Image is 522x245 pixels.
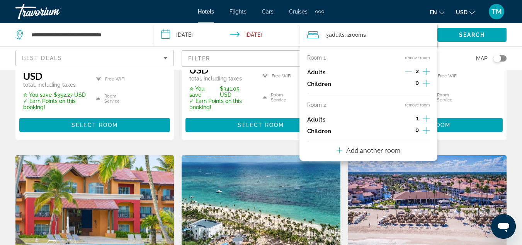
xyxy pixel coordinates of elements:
span: , 2 [345,29,366,40]
p: total, including taxes [189,75,252,82]
a: Cruises [289,9,308,15]
span: ✮ You save [189,86,218,98]
a: Select Room [185,120,336,128]
button: Decrement children [405,127,411,136]
button: remove room [405,55,430,60]
button: remove room [405,103,430,108]
span: Search [459,32,485,38]
li: Room Service [425,89,462,106]
button: Change currency [456,7,475,18]
span: 1 [416,115,419,122]
button: Filter [182,50,340,67]
span: Select Room [238,122,284,128]
span: TM [491,8,502,15]
span: 0 [415,127,419,133]
button: Increment children [423,78,430,90]
p: total, including taxes [23,82,86,88]
button: Extra navigation items [315,5,324,18]
span: rooms [350,32,366,38]
span: 2 [416,68,419,74]
span: Select Room [71,122,118,128]
a: Hotels [198,9,214,15]
button: Increment adults [423,114,430,125]
button: Change language [430,7,444,18]
span: 0 [415,80,419,86]
ins: $1,373.09 USD [23,58,68,82]
span: Adults [329,32,345,38]
button: Search [437,28,507,42]
span: 3 [326,29,345,40]
a: Travorium [15,2,93,22]
a: Flights [230,9,247,15]
span: ✮ You save [23,92,52,98]
span: Best Deals [22,55,62,61]
span: USD [456,9,468,15]
iframe: Button to launch messaging window [491,214,516,239]
button: Check-in date: Dec 22, 2025 Check-out date: Dec 26, 2025 [153,23,299,46]
button: Travelers: 3 adults, 0 children [299,23,437,46]
p: ✓ Earn Points on this booking! [189,98,252,110]
p: $341.05 USD [189,86,252,98]
mat-select: Sort by [22,53,167,63]
p: ✓ Earn Points on this booking! [23,98,86,110]
li: Free WiFi [258,67,296,85]
p: Children [307,128,331,135]
a: Select Room [19,120,170,128]
span: en [430,9,437,15]
button: Select Room [19,118,170,132]
button: Add another room [337,141,400,157]
button: Increment adults [423,67,430,78]
button: Increment children [423,125,430,137]
p: Adults [307,117,325,123]
p: Add another room [346,146,400,154]
li: Room Service [92,91,129,106]
p: Adults [307,69,325,76]
p: Children [307,81,331,87]
a: Cars [262,9,274,15]
li: Room Service [258,89,296,106]
button: Decrement children [405,79,411,89]
li: Free WiFi [425,67,462,85]
p: Room 2 [307,102,326,108]
button: User Menu [486,3,507,20]
span: Map [476,53,488,64]
li: Free WiFi [92,71,129,87]
button: Select Room [185,118,336,132]
p: Room 1 [307,55,326,61]
button: Toggle map [488,55,507,62]
button: Decrement adults [405,115,412,124]
p: $352.27 USD [23,92,86,98]
button: Decrement adults [405,68,412,77]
